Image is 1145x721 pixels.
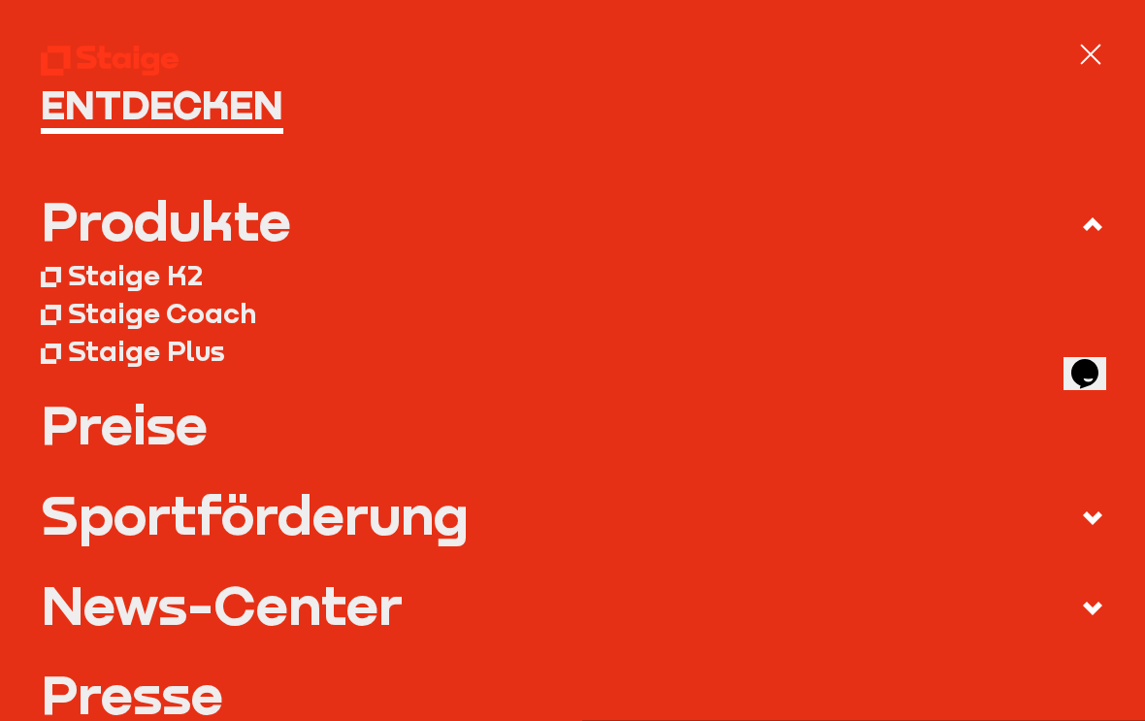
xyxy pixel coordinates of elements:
[68,258,203,292] div: Staige K2
[41,397,1104,451] a: Preise
[41,487,469,541] div: Sportförderung
[41,256,1104,294] a: Staige K2
[41,667,1104,721] a: Presse
[68,296,256,330] div: Staige Coach
[41,332,1104,370] a: Staige Plus
[41,294,1104,332] a: Staige Coach
[68,334,225,368] div: Staige Plus
[41,577,403,632] div: News-Center
[1063,332,1126,390] iframe: chat widget
[41,193,291,247] div: Produkte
